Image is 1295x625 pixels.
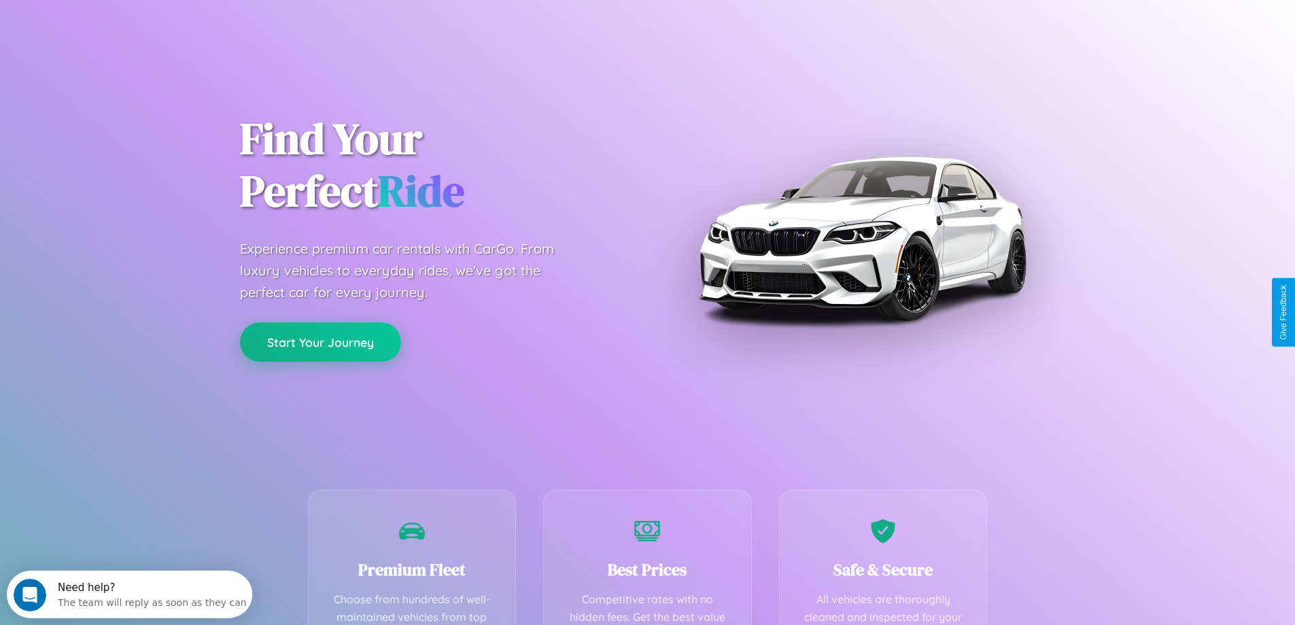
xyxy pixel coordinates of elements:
div: Open Intercom Messenger [5,5,253,43]
h3: Premium Fleet [329,558,496,581]
div: Give Feedback [1279,285,1288,340]
div: Need help? [51,12,240,22]
iframe: Intercom live chat [14,579,46,611]
button: Start Your Journey [240,322,401,362]
span: Ride [378,161,464,220]
h3: Best Prices [564,558,731,581]
img: Premium BMW car rental vehicle [692,68,1032,408]
p: Experience premium car rentals with CarGo. From luxury vehicles to everyday rides, we've got the ... [240,238,580,303]
iframe: Intercom live chat discovery launcher [7,571,252,618]
h3: Safe & Secure [800,558,967,581]
div: The team will reply as soon as they can [51,22,240,37]
h1: Find Your Perfect [240,113,627,218]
